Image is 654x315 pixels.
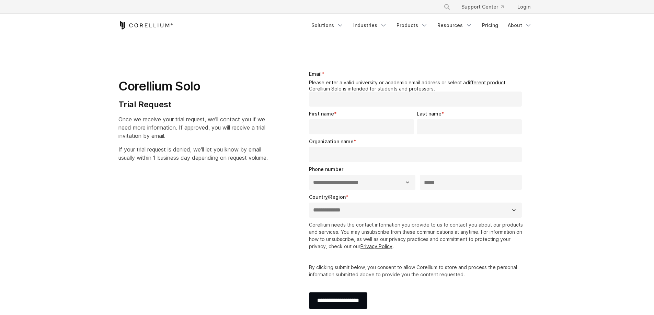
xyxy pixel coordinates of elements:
[309,264,525,278] p: By clicking submit below, you consent to allow Corellium to store and process the personal inform...
[309,80,525,92] legend: Please enter a valid university or academic email address or select a . Corellium Solo is intende...
[435,1,536,13] div: Navigation Menu
[118,146,268,161] span: If your trial request is denied, we'll let you know by email usually within 1 business day depend...
[118,99,268,110] h4: Trial Request
[309,166,343,172] span: Phone number
[456,1,509,13] a: Support Center
[118,21,173,29] a: Corellium Home
[118,78,268,94] h1: Corellium Solo
[309,71,322,77] span: Email
[307,19,348,32] a: Solutions
[478,19,502,32] a: Pricing
[392,19,432,32] a: Products
[433,19,477,32] a: Resources
[309,221,525,250] p: Corellium needs the contact information you provide to us to contact you about our products and s...
[309,111,334,117] span: First name
[309,138,354,144] span: Organization name
[441,1,453,13] button: Search
[466,80,505,85] a: different product
[512,1,536,13] a: Login
[504,19,536,32] a: About
[309,194,346,200] span: Country/Region
[118,116,265,139] span: Once we receive your trial request, we'll contact you if we need more information. If approved, y...
[360,243,392,249] a: Privacy Policy
[307,19,536,32] div: Navigation Menu
[417,111,441,117] span: Last name
[349,19,391,32] a: Industries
